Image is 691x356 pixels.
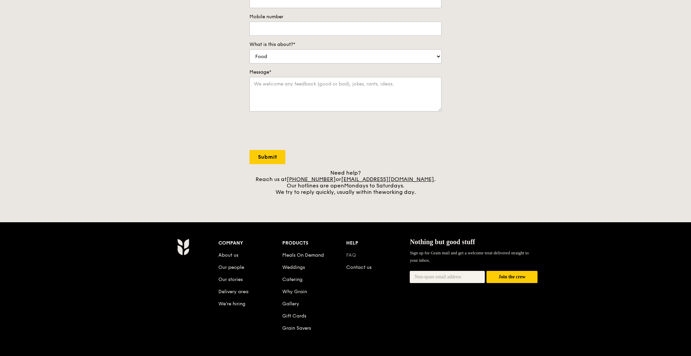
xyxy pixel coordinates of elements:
a: Meals On Demand [282,252,324,258]
a: Why Grain [282,289,307,295]
a: [PHONE_NUMBER] [287,176,336,182]
div: Help [346,238,410,248]
a: Delivery area [218,289,248,295]
a: Our stories [218,277,243,282]
a: FAQ [346,252,356,258]
a: Weddings [282,264,305,270]
a: We’re hiring [218,301,245,307]
input: Non-spam email address [410,271,485,283]
a: Our people [218,264,244,270]
div: Products [282,238,346,248]
label: Message* [249,69,442,76]
iframe: reCAPTCHA [249,118,352,145]
div: Need help? Reach us at or . Our hotlines are open We try to reply quickly, usually within the [249,170,442,195]
a: About us [218,252,238,258]
button: Join the crew [486,271,538,283]
span: Nothing but good stuff [410,238,475,246]
a: Gift Cards [282,313,306,319]
span: working day. [382,189,416,195]
a: [EMAIL_ADDRESS][DOMAIN_NAME] [341,176,434,182]
label: Mobile number [249,14,442,20]
input: Submit [249,150,285,164]
div: Company [218,238,282,248]
img: Grain [177,238,189,255]
a: Contact us [346,264,372,270]
span: Sign up for Grain mail and get a welcome treat delivered straight to your inbox. [410,250,529,263]
a: Gallery [282,301,299,307]
a: Catering [282,277,303,282]
a: Grain Savers [282,325,311,331]
span: Mondays to Saturdays. [344,182,404,189]
label: What is this about?* [249,41,442,48]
